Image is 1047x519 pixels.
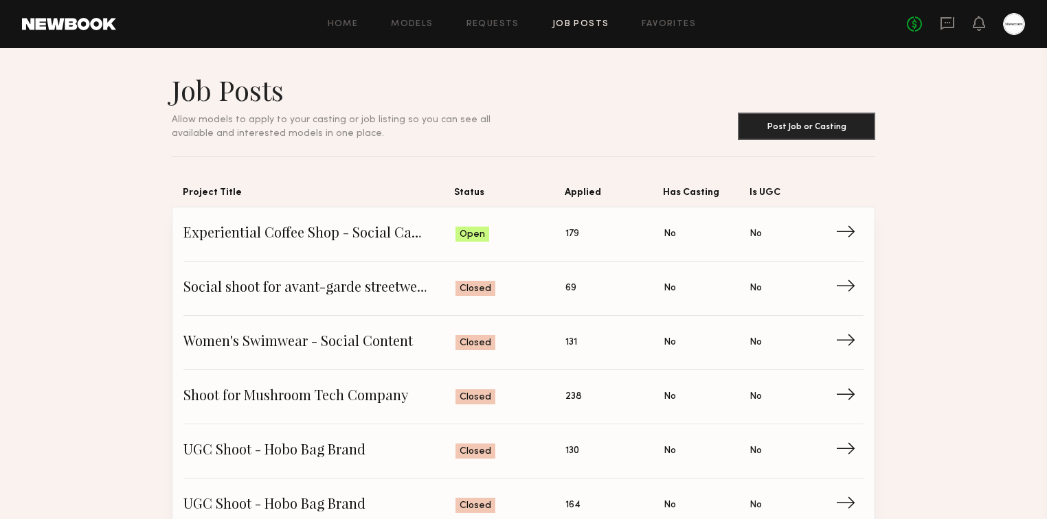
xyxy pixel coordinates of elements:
[835,224,864,244] span: →
[183,495,455,516] span: UGC Shoot - Hobo Bag Brand
[183,332,455,353] span: Women's Swimwear - Social Content
[835,332,864,353] span: →
[835,387,864,407] span: →
[454,185,565,207] span: Status
[664,498,676,513] span: No
[172,115,491,138] span: Allow models to apply to your casting or job listing so you can see all available and interested ...
[664,281,676,296] span: No
[750,227,762,242] span: No
[183,370,864,424] a: Shoot for Mushroom Tech CompanyClosed238NoNo→
[642,20,696,29] a: Favorites
[664,389,676,404] span: No
[750,335,762,350] span: No
[183,441,455,461] span: UGC Shoot - Hobo Bag Brand
[183,262,864,316] a: Social shoot for avant-garde streetwear brandClosed69NoNo→
[460,282,491,296] span: Closed
[664,443,676,459] span: No
[565,185,663,207] span: Applied
[750,443,762,459] span: No
[183,316,864,370] a: Women's Swimwear - Social ContentClosed131NoNo→
[664,227,676,242] span: No
[565,227,579,242] span: 179
[750,185,836,207] span: Is UGC
[183,185,454,207] span: Project Title
[835,278,864,299] span: →
[552,20,609,29] a: Job Posts
[565,498,581,513] span: 164
[565,281,576,296] span: 69
[738,113,875,140] button: Post Job or Casting
[172,73,523,107] h1: Job Posts
[663,185,750,207] span: Has Casting
[835,441,864,461] span: →
[466,20,519,29] a: Requests
[183,207,864,262] a: Experiential Coffee Shop - Social CampaignOpen179NoNo→
[328,20,359,29] a: Home
[183,424,864,478] a: UGC Shoot - Hobo Bag BrandClosed130NoNo→
[183,278,455,299] span: Social shoot for avant-garde streetwear brand
[460,499,491,513] span: Closed
[460,391,491,404] span: Closed
[460,336,491,350] span: Closed
[460,228,485,242] span: Open
[183,387,455,407] span: Shoot for Mushroom Tech Company
[565,335,577,350] span: 131
[750,281,762,296] span: No
[664,335,676,350] span: No
[565,389,582,404] span: 238
[565,443,579,459] span: 130
[391,20,433,29] a: Models
[460,445,491,459] span: Closed
[750,498,762,513] span: No
[750,389,762,404] span: No
[183,224,455,244] span: Experiential Coffee Shop - Social Campaign
[835,495,864,516] span: →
